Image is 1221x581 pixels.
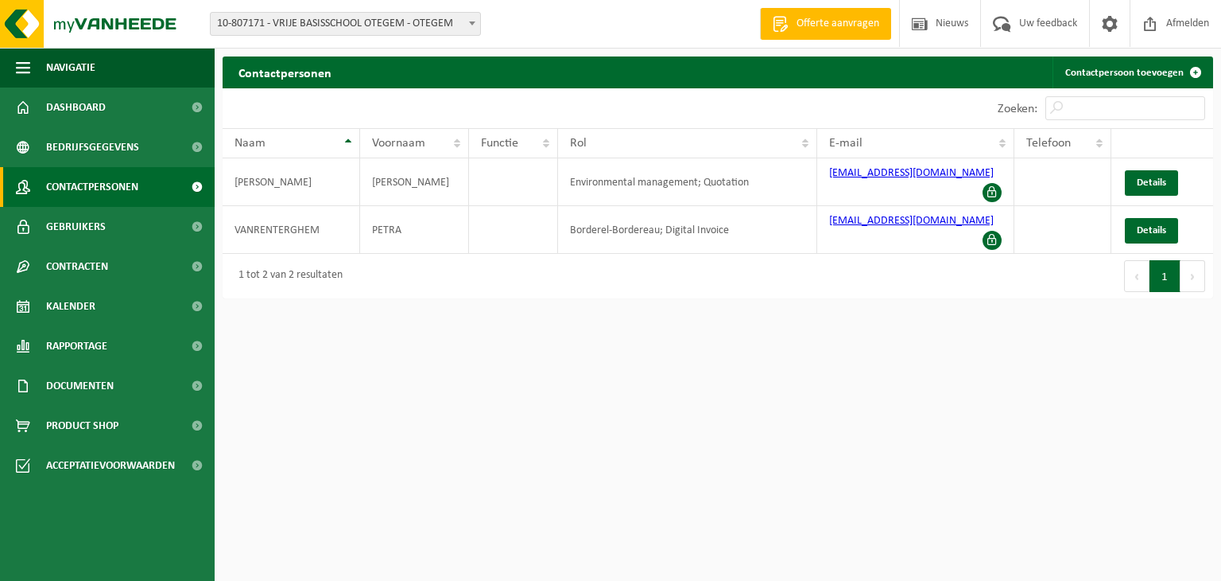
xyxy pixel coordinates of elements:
[372,137,425,150] span: Voornaam
[46,247,108,287] span: Contracten
[1137,225,1166,236] span: Details
[231,262,343,290] div: 1 tot 2 van 2 resultaten
[46,167,138,207] span: Contactpersonen
[829,167,994,179] a: [EMAIL_ADDRESS][DOMAIN_NAME]
[558,206,817,254] td: Borderel-Bordereau; Digital Invoice
[46,48,95,88] span: Navigatie
[46,406,118,446] span: Product Shop
[1125,170,1178,196] a: Details
[1052,57,1211,88] a: Contactpersoon toevoegen
[481,137,518,150] span: Functie
[360,206,469,254] td: PETRA
[46,207,106,247] span: Gebruikers
[829,137,862,150] span: E-mail
[1124,260,1149,292] button: Previous
[793,16,883,32] span: Offerte aanvragen
[1026,137,1071,150] span: Telefoon
[998,103,1037,115] label: Zoeken:
[235,137,266,150] span: Naam
[1125,218,1178,244] a: Details
[558,158,817,206] td: Environmental management; Quotation
[570,137,587,150] span: Rol
[46,287,95,326] span: Kalender
[223,206,360,254] td: VANRENTERGHEM
[210,12,481,36] span: 10-807171 - VRIJE BASISSCHOOL OTEGEM - OTEGEM
[223,158,360,206] td: [PERSON_NAME]
[46,326,107,366] span: Rapportage
[46,446,175,485] span: Acceptatievoorwaarden
[223,57,347,88] h2: Contactpersonen
[211,13,480,35] span: 10-807171 - VRIJE BASISSCHOOL OTEGEM - OTEGEM
[1180,260,1205,292] button: Next
[46,127,139,167] span: Bedrijfsgegevens
[1149,260,1180,292] button: 1
[46,88,106,127] span: Dashboard
[360,158,469,206] td: [PERSON_NAME]
[829,215,994,227] a: [EMAIL_ADDRESS][DOMAIN_NAME]
[760,8,891,40] a: Offerte aanvragen
[46,366,114,406] span: Documenten
[1137,177,1166,188] span: Details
